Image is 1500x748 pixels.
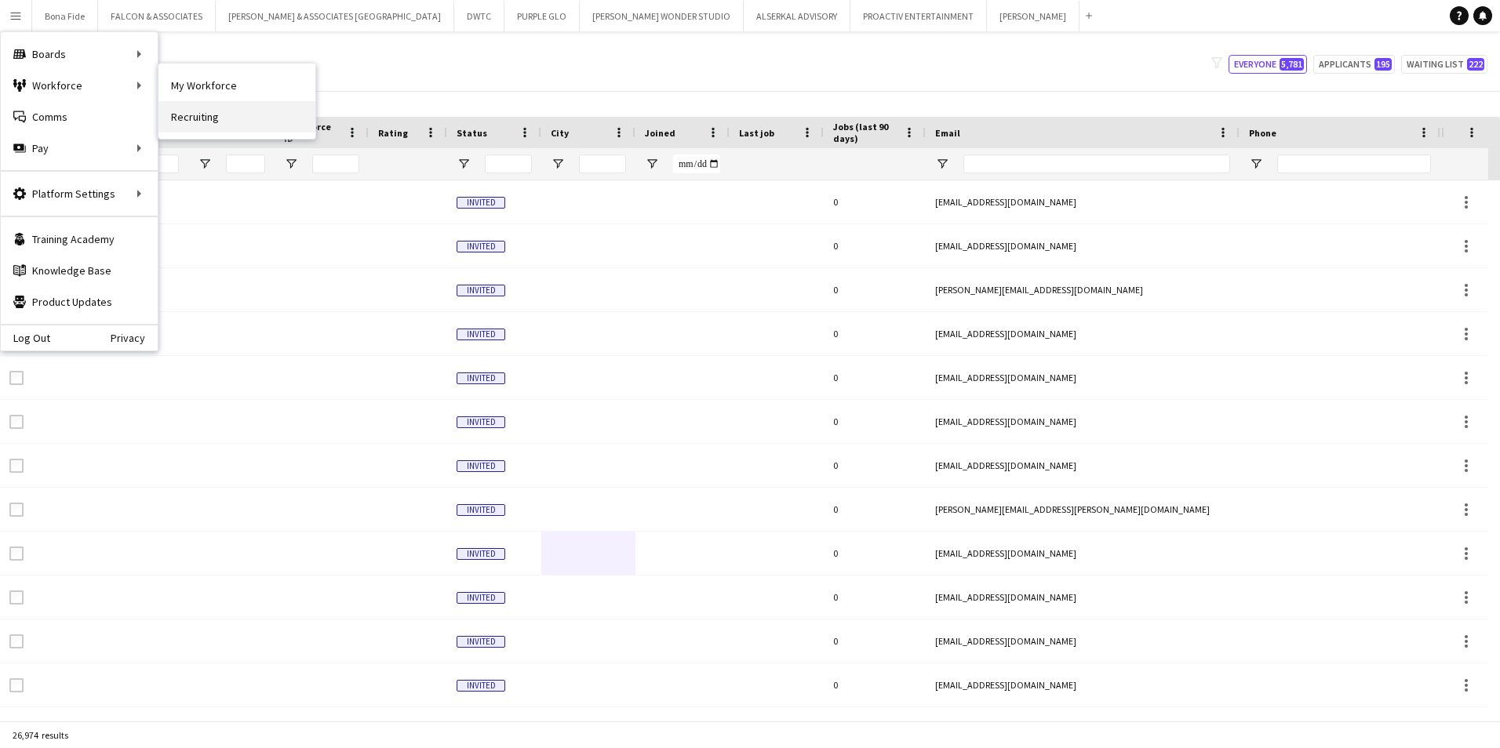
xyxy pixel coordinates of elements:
input: Row Selection is disabled for this row (unchecked) [9,678,24,692]
span: 5,781 [1280,58,1304,71]
span: Invited [457,680,505,692]
input: Row Selection is disabled for this row (unchecked) [9,590,24,605]
div: 0 [824,488,926,531]
span: 195 [1374,58,1392,71]
span: Invited [457,285,505,296]
div: [PERSON_NAME][EMAIL_ADDRESS][PERSON_NAME][DOMAIN_NAME] [926,488,1240,531]
input: Row Selection is disabled for this row (unchecked) [9,503,24,517]
button: DWTC [454,1,504,31]
input: First Name Filter Input [140,154,179,173]
div: 0 [824,576,926,619]
button: Everyone5,781 [1229,55,1307,74]
div: Pay [1,133,158,164]
button: Open Filter Menu [457,157,471,171]
span: Invited [457,372,505,384]
button: Open Filter Menu [551,157,565,171]
a: Comms [1,101,158,133]
input: Row Selection is disabled for this row (unchecked) [9,634,24,648]
a: Log Out [1,332,50,344]
input: Row Selection is disabled for this row (unchecked) [9,371,24,385]
input: Phone Filter Input [1277,154,1431,173]
input: Joined Filter Input [673,154,720,173]
button: PROACTIV ENTERTAINMENT [850,1,987,31]
div: [EMAIL_ADDRESS][DOMAIN_NAME] [926,400,1240,443]
div: [EMAIL_ADDRESS][DOMAIN_NAME] [926,663,1240,706]
div: Boards [1,38,158,70]
a: Training Academy [1,223,158,255]
div: [EMAIL_ADDRESS][DOMAIN_NAME] [926,312,1240,355]
button: Open Filter Menu [935,157,949,171]
span: Joined [645,127,675,139]
span: Invited [457,329,505,340]
span: Invited [457,197,505,209]
div: [EMAIL_ADDRESS][DOMAIN_NAME] [926,180,1240,223]
span: Invited [457,241,505,252]
div: [EMAIL_ADDRESS][DOMAIN_NAME] [926,576,1240,619]
span: 222 [1467,58,1484,71]
button: [PERSON_NAME] WONDER STUDIO [580,1,744,31]
div: 0 [824,400,926,443]
input: Status Filter Input [485,154,532,173]
span: Email [935,127,960,139]
button: Open Filter Menu [645,157,659,171]
span: Phone [1249,127,1276,139]
div: [EMAIL_ADDRESS][DOMAIN_NAME] [926,532,1240,575]
a: My Workforce [158,70,315,101]
div: 0 [824,663,926,706]
span: Last job [739,127,774,139]
button: [PERSON_NAME] & ASSOCIATES [GEOGRAPHIC_DATA] [216,1,454,31]
button: FALCON & ASSOCIATES [98,1,216,31]
div: Workforce [1,70,158,101]
button: Open Filter Menu [198,157,212,171]
div: [EMAIL_ADDRESS][DOMAIN_NAME] [926,444,1240,487]
input: Row Selection is disabled for this row (unchecked) [9,546,24,561]
button: Applicants195 [1313,55,1395,74]
span: Status [457,127,487,139]
span: Rating [378,127,408,139]
input: City Filter Input [579,154,626,173]
div: Platform Settings [1,178,158,209]
div: [EMAIL_ADDRESS][DOMAIN_NAME] [926,224,1240,267]
div: [EMAIL_ADDRESS][DOMAIN_NAME] [926,619,1240,663]
input: Row Selection is disabled for this row (unchecked) [9,459,24,473]
a: Recruiting [158,101,315,133]
div: 0 [824,532,926,575]
div: 0 [824,224,926,267]
input: Workforce ID Filter Input [312,154,359,173]
div: 0 [824,268,926,311]
button: PURPLE GLO [504,1,580,31]
span: Invited [457,548,505,560]
span: City [551,127,569,139]
button: Waiting list222 [1401,55,1487,74]
a: Product Updates [1,286,158,318]
span: Jobs (last 90 days) [833,121,897,144]
input: Email Filter Input [963,154,1230,173]
div: [PERSON_NAME][EMAIL_ADDRESS][DOMAIN_NAME] [926,268,1240,311]
div: [EMAIL_ADDRESS][DOMAIN_NAME] [926,356,1240,399]
button: Open Filter Menu [284,157,298,171]
button: Open Filter Menu [1249,157,1263,171]
div: 0 [824,356,926,399]
button: Bona Fide [32,1,98,31]
div: 0 [824,444,926,487]
div: 0 [824,619,926,663]
span: Invited [457,460,505,472]
a: Knowledge Base [1,255,158,286]
input: Last Name Filter Input [226,154,265,173]
div: 0 [824,180,926,223]
span: Invited [457,636,505,648]
span: Invited [457,504,505,516]
div: 0 [824,312,926,355]
input: Row Selection is disabled for this row (unchecked) [9,415,24,429]
button: [PERSON_NAME] [987,1,1079,31]
a: Privacy [111,332,158,344]
span: Invited [457,592,505,604]
button: ALSERKAL ADVISORY [744,1,850,31]
span: Invited [457,416,505,428]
